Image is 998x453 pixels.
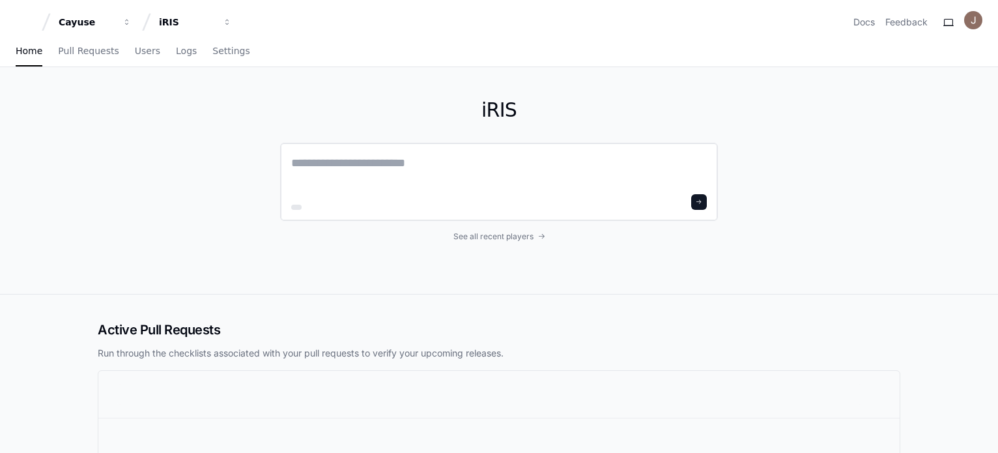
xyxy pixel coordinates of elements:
[159,16,215,29] div: iRIS
[58,37,119,66] a: Pull Requests
[964,11,982,29] img: ACg8ocL0-VV38dUbyLUN_j_Ryupr2ywH6Bky3aOUOf03hrByMsB9Zg=s96-c
[853,16,875,29] a: Docs
[135,47,160,55] span: Users
[98,347,900,360] p: Run through the checklists associated with your pull requests to verify your upcoming releases.
[212,47,249,55] span: Settings
[135,37,160,66] a: Users
[53,10,137,34] button: Cayuse
[280,98,718,122] h1: iRIS
[176,47,197,55] span: Logs
[98,321,900,339] h2: Active Pull Requests
[16,37,42,66] a: Home
[59,16,115,29] div: Cayuse
[453,231,534,242] span: See all recent players
[280,231,718,242] a: See all recent players
[176,37,197,66] a: Logs
[212,37,249,66] a: Settings
[58,47,119,55] span: Pull Requests
[154,10,237,34] button: iRIS
[885,16,928,29] button: Feedback
[16,47,42,55] span: Home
